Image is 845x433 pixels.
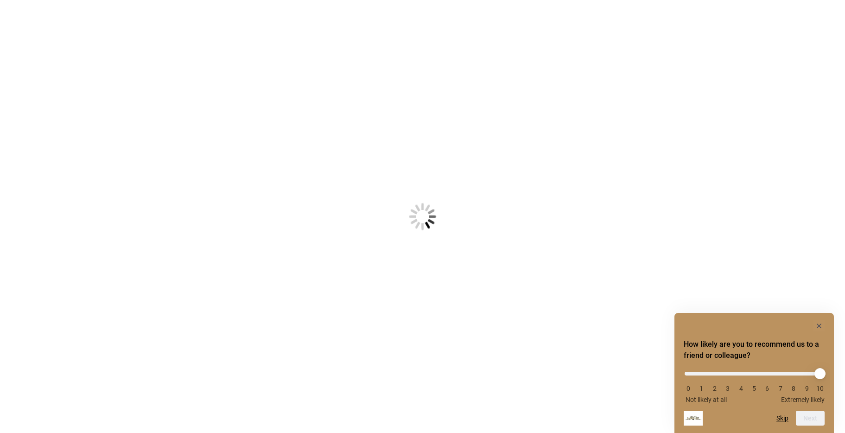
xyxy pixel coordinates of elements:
[697,385,706,392] li: 1
[684,365,825,403] div: How likely are you to recommend us to a friend or colleague? Select an option from 0 to 10, with ...
[723,385,732,392] li: 3
[781,396,825,403] span: Extremely likely
[789,385,798,392] li: 8
[776,385,785,392] li: 7
[813,320,825,331] button: Hide survey
[750,385,759,392] li: 5
[684,339,825,361] h2: How likely are you to recommend us to a friend or colleague? Select an option from 0 to 10, with ...
[684,320,825,426] div: How likely are you to recommend us to a friend or colleague? Select an option from 0 to 10, with ...
[686,396,727,403] span: Not likely at all
[684,385,693,392] li: 0
[762,385,772,392] li: 6
[737,385,746,392] li: 4
[815,385,825,392] li: 10
[776,414,788,422] button: Skip
[710,385,719,392] li: 2
[802,385,812,392] li: 9
[363,157,482,276] img: Loading
[796,411,825,426] button: Next question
